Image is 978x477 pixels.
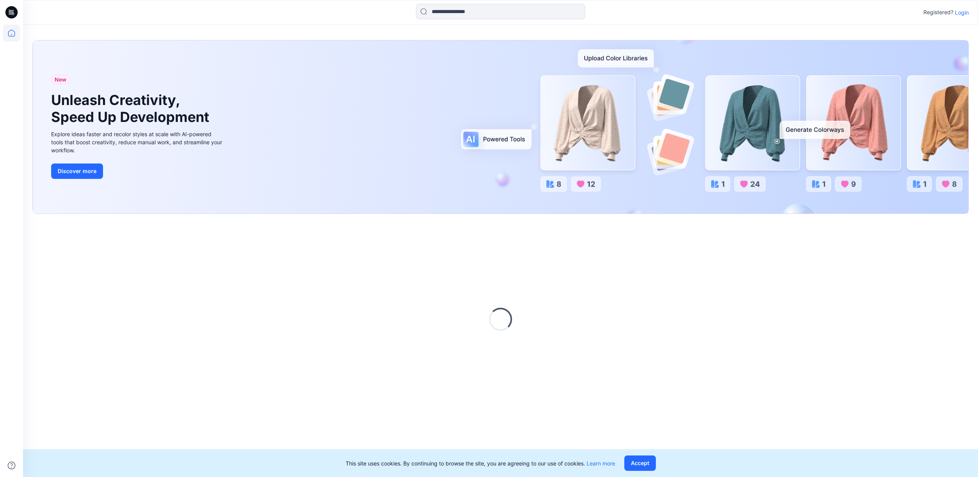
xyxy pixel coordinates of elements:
[55,75,67,84] span: New
[51,163,103,179] button: Discover more
[923,8,953,17] p: Registered?
[624,455,656,471] button: Accept
[346,459,615,467] p: This site uses cookies. By continuing to browse the site, you are agreeing to our use of cookies.
[51,92,213,125] h1: Unleash Creativity, Speed Up Development
[51,130,224,154] div: Explore ideas faster and recolor styles at scale with AI-powered tools that boost creativity, red...
[955,8,969,17] p: Login
[587,460,615,467] a: Learn more
[51,163,224,179] a: Discover more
